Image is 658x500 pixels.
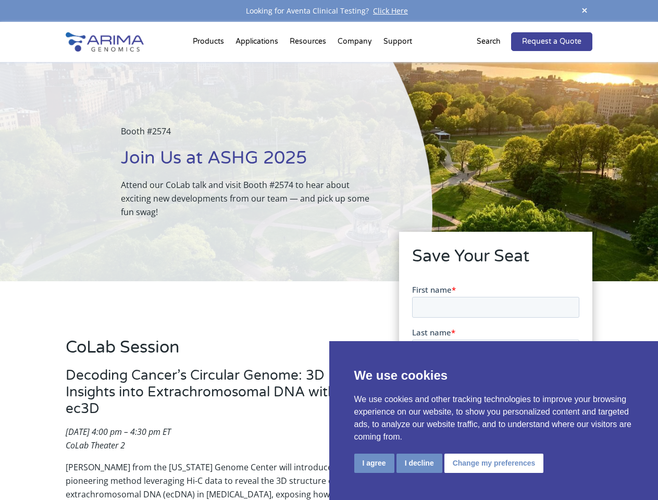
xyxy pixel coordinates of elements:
h2: Save Your Seat [412,245,579,276]
h1: Join Us at ASHG 2025 [121,146,380,178]
button: Change my preferences [444,454,544,473]
p: Search [477,35,501,48]
img: Arima-Genomics-logo [66,32,144,52]
em: CoLab Theater 2 [66,440,125,451]
p: Booth #2574 [121,124,380,146]
div: Looking for Aventa Clinical Testing? [66,4,592,18]
p: We use cookies and other tracking technologies to improve your browsing experience on our website... [354,393,634,443]
h2: CoLab Session [66,336,370,367]
p: Attend our CoLab talk and visit Booth #2574 to hear about exciting new developments from our team... [121,178,380,219]
a: Request a Quote [511,32,592,51]
em: [DATE] 4:00 pm – 4:30 pm ET [66,426,171,438]
p: We use cookies [354,366,634,385]
button: I decline [396,454,442,473]
h3: Decoding Cancer’s Circular Genome: 3D Insights into Extrachromosomal DNA with ec3D [66,367,370,425]
button: I agree [354,454,394,473]
a: Click Here [369,6,412,16]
